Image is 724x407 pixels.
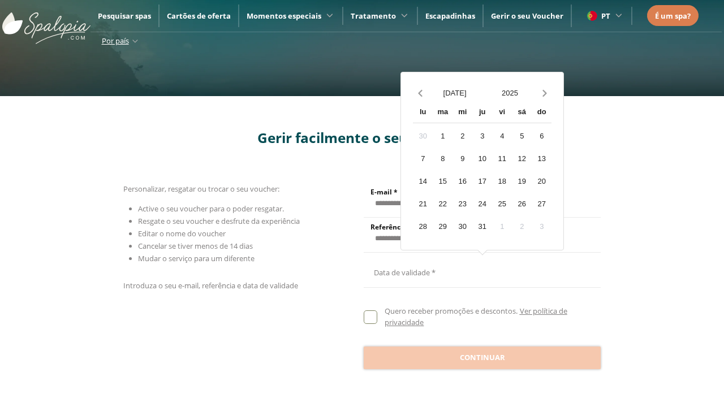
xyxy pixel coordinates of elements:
span: Continuar [460,352,505,363]
span: Por país [102,36,129,46]
a: Gerir o seu Voucher [491,11,563,21]
a: Escapadinhas [425,11,475,21]
a: Ver política de privacidade [385,306,567,327]
span: Active o seu voucher para o poder resgatar. [138,203,284,214]
span: Introduza o seu e-mail, referência e data de validade [123,280,298,291]
span: É um spa? [655,11,691,21]
img: ImgLogoSpalopia.BvClDcEz.svg [2,1,90,44]
span: Personalizar, resgatar ou trocar o seu voucher: [123,184,279,194]
span: Gerir facilmente o seu voucher [257,128,467,147]
span: Mudar o serviço para um diferente [138,253,255,263]
a: Pesquisar spas [98,11,151,21]
span: Cancelar se tiver menos de 14 dias [138,241,253,251]
span: Editar o nome do voucher [138,228,226,239]
a: Cartões de oferta [167,11,231,21]
span: Quero receber promoções e descontos. [385,306,518,316]
span: Resgate o seu voucher e desfrute da experiência [138,216,300,226]
button: Continuar [364,347,601,369]
a: É um spa? [655,10,691,22]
